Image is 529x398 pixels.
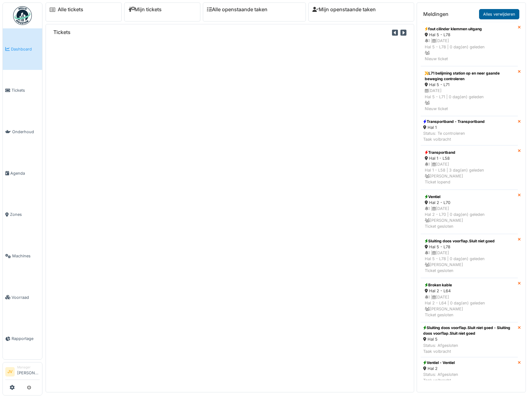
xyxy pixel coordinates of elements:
div: Status: Afgesloten Taak volbracht [423,342,515,354]
div: Hal 1 - L58 [425,155,514,161]
div: Status: Afgesloten Taak volbracht [423,371,458,383]
a: Tickets [3,70,42,111]
a: Dashboard [3,28,42,70]
div: Ventiel [425,194,514,200]
a: Ventiel - Ventiel Hal 2 Status: AfgeslotenTaak volbracht [421,357,518,386]
div: Hal 2 - L64 [425,288,514,294]
div: Hal 1 [423,124,485,130]
div: Hal 5 - L71 [425,82,514,88]
div: 1 | [DATE] Hal 2 - L64 | 0 dag(en) geleden [PERSON_NAME] Ticket gesloten [425,294,514,318]
a: JV Manager[PERSON_NAME] [5,365,40,380]
li: [PERSON_NAME] [17,365,40,378]
h6: Meldingen [423,11,448,17]
a: Alle tickets [58,7,83,12]
a: fout cilinder klemmen uitgang Hal 5 - L78 1 |[DATE]Hal 5 - L78 | 0 dag(en) geleden Nieuw ticket [421,22,518,66]
div: Manager [17,365,40,370]
a: Agenda [3,153,42,194]
span: Voorraad [12,294,40,300]
div: 1 | [DATE] Hal 5 - L78 | 0 dag(en) geleden [PERSON_NAME] Ticket gesloten [425,250,514,274]
div: Sluiting doos voorflap.Sluit niet goed [425,238,514,244]
div: Ventiel - Ventiel [423,360,458,366]
a: Sluiting doos voorflap.Sluit niet goed Hal 5 - L78 1 |[DATE]Hal 5 - L78 | 0 dag(en) geleden [PERS... [421,234,518,278]
a: L71 belijming station op en neer gaande beweging controleren Hal 5 - L71 [DATE]Hal 5 - L71 | 0 da... [421,66,518,116]
div: Transportband - Transportband [423,119,485,124]
div: Sluiting doos voorflap.Sluit niet goed - Sluiting doos voorflap.Sluit niet goed [423,325,515,336]
div: Transportband [425,150,514,155]
div: Hal 5 [423,336,515,342]
a: Sluiting doos voorflap.Sluit niet goed - Sluiting doos voorflap.Sluit niet goed Hal 5 Status: Afg... [421,322,518,357]
span: Tickets [12,87,40,93]
a: Voorraad [3,277,42,318]
div: fout cilinder klemmen uitgang [425,26,514,32]
span: Machines [12,253,40,259]
div: Hal 5 - L78 [425,32,514,38]
a: Broken kable Hal 2 - L64 1 |[DATE]Hal 2 - L64 | 0 dag(en) geleden [PERSON_NAME]Ticket gesloten [421,278,518,322]
div: 1 | [DATE] Hal 2 - L70 | 0 dag(en) geleden [PERSON_NAME] Ticket gesloten [425,206,514,230]
div: Hal 2 - L70 [425,200,514,206]
a: Machines [3,235,42,277]
span: Onderhoud [12,129,40,135]
div: Status: Te controleren Taak volbracht [423,130,485,142]
a: Rapportage [3,318,42,360]
div: Hal 5 - L78 [425,244,514,250]
img: Badge_color-CXgf-gQk.svg [13,6,32,25]
a: Zones [3,194,42,235]
div: Broken kable [425,282,514,288]
span: Rapportage [12,336,40,342]
span: Zones [10,211,40,217]
div: Hal 2 [423,366,458,371]
h6: Tickets [53,29,71,35]
a: Alles verwijderen [479,9,519,19]
a: Ventiel Hal 2 - L70 1 |[DATE]Hal 2 - L70 | 0 dag(en) geleden [PERSON_NAME]Ticket gesloten [421,190,518,234]
a: Alle openstaande taken [207,7,267,12]
a: Onderhoud [3,111,42,153]
a: Transportband - Transportband Hal 1 Status: Te controlerenTaak volbracht [421,116,518,145]
a: Mijn tickets [128,7,162,12]
div: 1 | [DATE] Hal 5 - L78 | 0 dag(en) geleden Nieuw ticket [425,38,514,62]
div: 1 | [DATE] Hal 1 - L58 | 3 dag(en) geleden [PERSON_NAME] Ticket lopend [425,161,514,185]
a: Transportband Hal 1 - L58 1 |[DATE]Hal 1 - L58 | 3 dag(en) geleden [PERSON_NAME]Ticket lopend [421,145,518,190]
div: [DATE] Hal 5 - L71 | 0 dag(en) geleden Nieuw ticket [425,88,514,112]
div: L71 belijming station op en neer gaande beweging controleren [425,70,514,82]
li: JV [5,367,15,376]
span: Dashboard [11,46,40,52]
a: Mijn openstaande taken [312,7,376,12]
span: Agenda [10,170,40,176]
